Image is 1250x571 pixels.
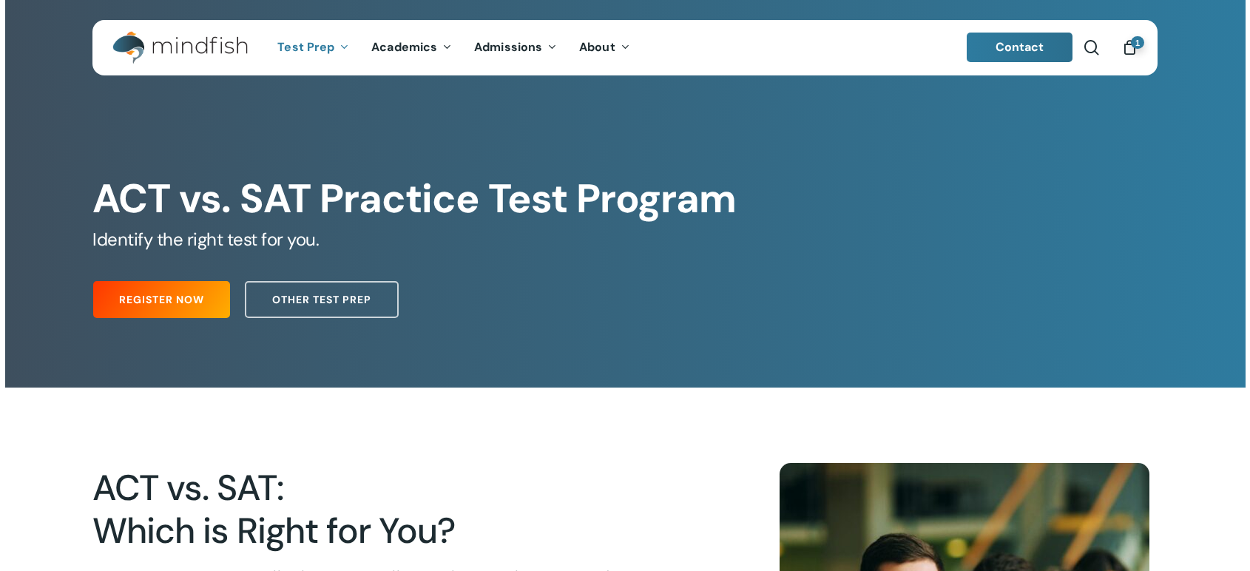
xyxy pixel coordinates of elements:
h1: ACT vs. SAT Practice Test Program [92,175,1157,223]
span: Academics [371,39,437,55]
header: Main Menu [92,20,1158,75]
a: Cart [1121,39,1138,55]
a: Academics [360,41,463,54]
h2: ACT vs. SAT: Which is Right for You? [92,467,668,553]
a: About [568,41,641,54]
span: Test Prep [277,39,334,55]
span: Register Now [119,292,204,307]
a: Other Test Prep [245,281,399,318]
a: Admissions [463,41,568,54]
span: Other Test Prep [272,292,371,307]
span: Contact [996,39,1044,55]
a: Register Now [93,281,230,318]
nav: Main Menu [266,20,641,75]
span: 1 [1131,36,1144,49]
span: About [579,39,615,55]
a: Contact [967,33,1073,62]
a: Test Prep [266,41,360,54]
span: Admissions [474,39,542,55]
h5: Identify the right test for you. [92,228,1157,251]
